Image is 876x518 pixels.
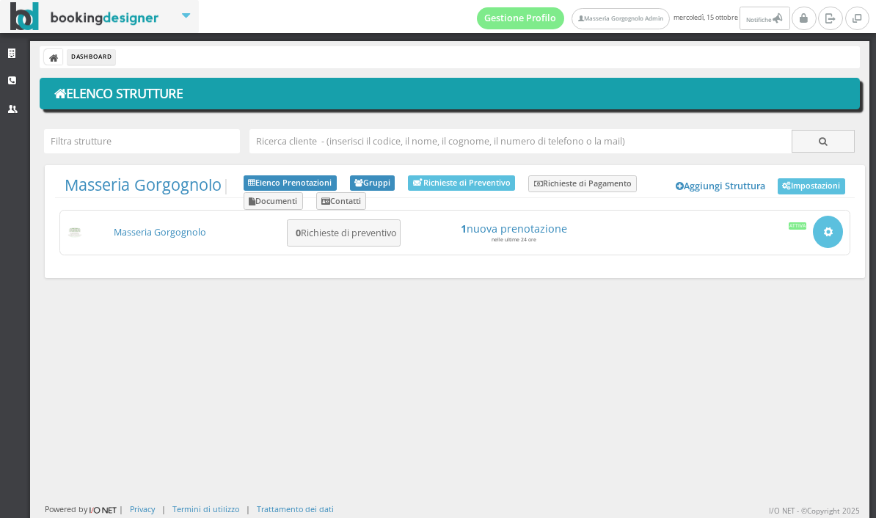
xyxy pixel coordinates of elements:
h1: Elenco Strutture [50,81,850,106]
div: | [246,503,250,514]
span: mercoledì, 15 ottobre [477,7,792,30]
a: Documenti [244,192,303,210]
img: BookingDesigner.com [10,2,159,31]
button: 0Richieste di preventivo [287,219,401,247]
a: Termini di utilizzo [172,503,239,514]
a: Masseria Gorgognolo [65,174,222,195]
a: 1nuova prenotazione [412,222,616,235]
a: Impostazioni [778,178,845,194]
a: Richieste di Pagamento [528,175,637,193]
b: 0 [296,227,301,239]
a: Aggiungi Struttura [668,175,774,197]
h4: nuova prenotazione [412,222,616,235]
a: Gestione Profilo [477,7,565,29]
a: Elenco Prenotazioni [244,175,337,191]
img: ionet_small_logo.png [87,504,119,516]
a: Contatti [316,192,367,210]
li: Dashboard [67,49,115,65]
img: 0603869b585f11eeb13b0a069e529790_max100.png [67,227,84,238]
span: | [65,175,230,194]
input: Filtra strutture [44,129,240,153]
div: | [161,503,166,514]
button: Notifiche [740,7,789,30]
h5: Richieste di preventivo [291,227,397,238]
a: Richieste di Preventivo [408,175,515,191]
div: Attiva [789,222,807,230]
input: Ricerca cliente - (inserisci il codice, il nome, il cognome, il numero di telefono o la mail) [249,129,792,153]
a: Masseria Gorgognolo Admin [572,8,670,29]
a: Masseria Gorgognolo [114,226,206,238]
a: Privacy [130,503,155,514]
strong: 1 [461,222,467,236]
div: Powered by | [45,503,123,516]
small: nelle ultime 24 ore [492,236,536,243]
a: Trattamento dei dati [257,503,334,514]
a: Gruppi [350,175,395,191]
